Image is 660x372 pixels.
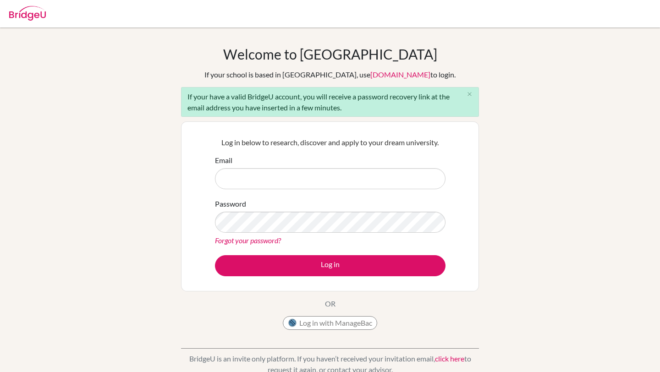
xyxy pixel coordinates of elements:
p: OR [325,298,335,309]
a: Forgot your password? [215,236,281,245]
a: [DOMAIN_NAME] [370,70,430,79]
div: If your have a valid BridgeU account, you will receive a password recovery link at the email addr... [181,87,479,117]
label: Password [215,198,246,209]
h1: Welcome to [GEOGRAPHIC_DATA] [223,46,437,62]
iframe: Intercom live chat [629,341,651,363]
button: Log in [215,255,445,276]
div: If your school is based in [GEOGRAPHIC_DATA], use to login. [204,69,456,80]
p: Log in below to research, discover and apply to your dream university. [215,137,445,148]
a: click here [435,354,464,363]
label: Email [215,155,232,166]
img: Bridge-U [9,6,46,21]
button: Log in with ManageBac [283,316,377,330]
i: close [466,91,473,98]
button: Close [460,88,478,101]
